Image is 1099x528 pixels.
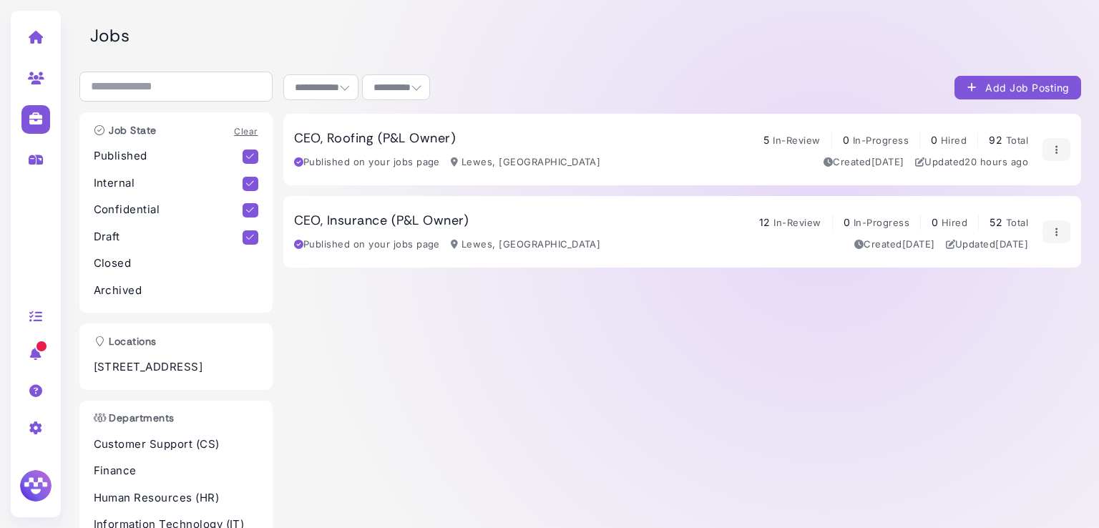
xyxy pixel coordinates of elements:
time: Sep 02, 2025 [995,238,1028,250]
p: [STREET_ADDRESS] [94,359,258,376]
p: Finance [94,463,258,479]
span: 52 [990,216,1002,228]
p: Draft [94,229,243,245]
span: 0 [932,216,938,228]
span: 92 [989,134,1002,146]
span: Hired [941,135,967,146]
p: Confidential [94,202,243,218]
p: Closed [94,255,258,272]
h2: Jobs [90,26,1081,47]
div: Published on your jobs page [294,238,440,252]
div: Published on your jobs page [294,155,440,170]
p: Customer Support (CS) [94,436,258,453]
span: 12 [759,216,771,228]
h3: CEO, Insurance (P&L Owner) [294,213,469,229]
div: Created [854,238,935,252]
h3: CEO, Roofing (P&L Owner) [294,131,456,147]
p: Human Resources (HR) [94,490,258,507]
span: 0 [931,134,937,146]
div: Updated [915,155,1029,170]
div: Lewes, [GEOGRAPHIC_DATA] [451,238,601,252]
span: Total [1006,135,1028,146]
a: Clear [234,126,258,137]
h3: Departments [87,412,182,424]
time: Sep 03, 2025 [964,156,1028,167]
button: Add Job Posting [954,76,1081,99]
p: Archived [94,283,258,299]
span: 5 [763,134,769,146]
div: Lewes, [GEOGRAPHIC_DATA] [451,155,601,170]
div: Updated [946,238,1029,252]
div: Created [824,155,904,170]
p: Internal [94,175,243,192]
img: Megan [18,468,54,504]
h3: Job State [87,124,164,137]
span: 0 [844,216,850,228]
span: In-Review [773,135,820,146]
time: Aug 13, 2025 [902,238,935,250]
span: Total [1006,217,1028,228]
div: Add Job Posting [966,80,1070,95]
span: In-Progress [853,135,909,146]
p: Published [94,148,243,165]
h3: Locations [87,336,164,348]
span: In-Progress [854,217,909,228]
time: Aug 13, 2025 [871,156,904,167]
span: 0 [843,134,849,146]
span: Hired [942,217,967,228]
span: In-Review [773,217,821,228]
